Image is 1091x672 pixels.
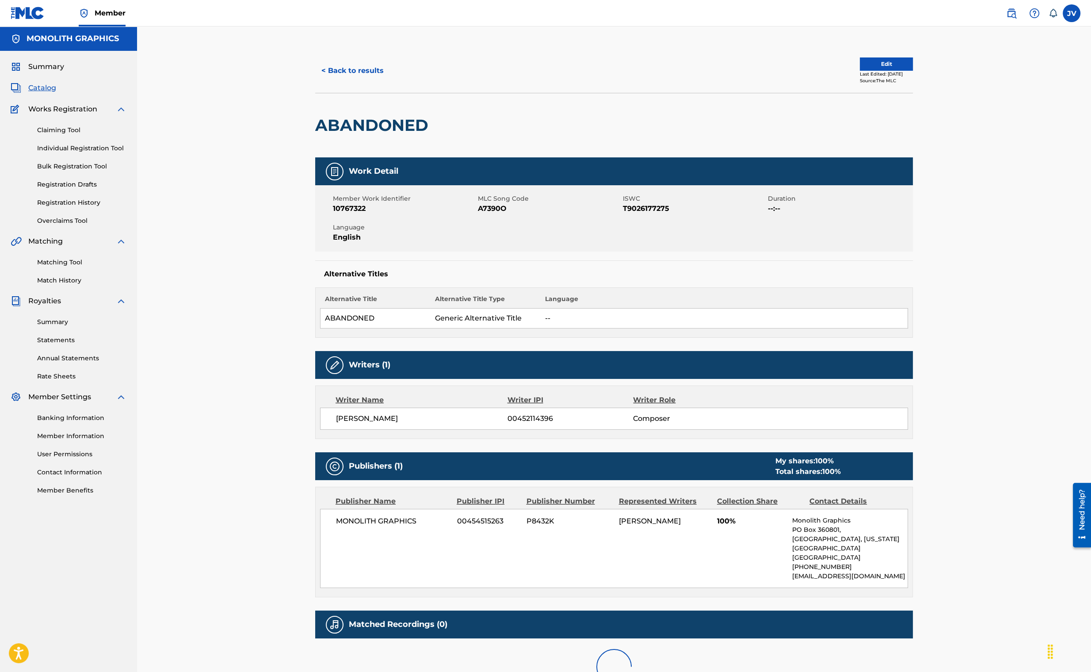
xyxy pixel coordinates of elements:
span: Matching [28,236,63,247]
span: Member Settings [28,392,91,402]
img: Accounts [11,34,21,44]
button: Edit [860,57,913,71]
p: [EMAIL_ADDRESS][DOMAIN_NAME] [792,572,908,581]
button: < Back to results [315,60,390,82]
a: Rate Sheets [37,372,126,381]
a: Banking Information [37,413,126,423]
div: Collection Share [717,496,803,507]
th: Alternative Title [320,294,431,309]
img: Publishers [329,461,340,472]
h5: MONOLITH GRAPHICS [27,34,119,44]
a: Individual Registration Tool [37,144,126,153]
span: Duration [768,194,911,203]
h5: Matched Recordings (0) [349,619,447,630]
span: A7390O [478,203,621,214]
span: Composer [633,413,748,424]
span: P8432K [526,516,612,527]
div: Drag [1043,638,1057,665]
span: Language [333,223,476,232]
a: Statements [37,336,126,345]
img: expand [116,392,126,402]
a: CatalogCatalog [11,83,56,93]
a: Summary [37,317,126,327]
a: Overclaims Tool [37,216,126,225]
img: expand [116,104,126,115]
span: 100 % [822,467,841,476]
img: Catalog [11,83,21,93]
th: Language [541,294,908,309]
span: 100 % [815,457,834,465]
img: search [1006,8,1017,19]
div: User Menu [1063,4,1080,22]
span: [PERSON_NAME] [619,517,681,525]
img: Matched Recordings [329,619,340,630]
p: [GEOGRAPHIC_DATA], [US_STATE][GEOGRAPHIC_DATA] [792,535,908,553]
iframe: Resource Center [1066,479,1091,552]
div: Publisher IPI [457,496,519,507]
div: Publisher Name [336,496,450,507]
p: PO Box 360801, [792,525,908,535]
img: Works Registration [11,104,22,115]
img: Summary [11,61,21,72]
div: Contact Details [809,496,895,507]
span: 10767322 [333,203,476,214]
span: Member [95,8,126,18]
span: Summary [28,61,64,72]
img: expand [116,236,126,247]
a: Matching Tool [37,258,126,267]
span: 00452114396 [507,413,633,424]
span: 00454515263 [457,516,520,527]
img: expand [116,296,126,306]
div: My shares: [775,456,841,466]
iframe: Chat Widget [1047,630,1091,672]
span: 100% [717,516,786,527]
span: [PERSON_NAME] [336,413,507,424]
a: Bulk Registration Tool [37,162,126,171]
div: Represented Writers [619,496,710,507]
div: Help [1026,4,1043,22]
h5: Publishers (1) [349,461,403,471]
span: English [333,232,476,243]
a: Claiming Tool [37,126,126,135]
span: Royalties [28,296,61,306]
span: ISWC [623,194,766,203]
p: [PHONE_NUMBER] [792,562,908,572]
a: Registration Drafts [37,180,126,189]
td: Generic Alternative Title [431,309,541,328]
a: User Permissions [37,450,126,459]
a: Member Benefits [37,486,126,495]
div: Writer Name [336,395,507,405]
img: Writers [329,360,340,370]
p: Monolith Graphics [792,516,908,525]
a: Member Information [37,431,126,441]
a: Registration History [37,198,126,207]
img: Top Rightsholder [79,8,89,19]
div: Writer IPI [507,395,633,405]
span: Member Work Identifier [333,194,476,203]
div: Publisher Number [526,496,612,507]
img: MLC Logo [11,7,45,19]
a: Match History [37,276,126,285]
h5: Work Detail [349,166,398,176]
a: Contact Information [37,468,126,477]
a: Annual Statements [37,354,126,363]
h5: Alternative Titles [324,270,904,279]
div: Notifications [1049,9,1057,18]
span: MLC Song Code [478,194,621,203]
span: Catalog [28,83,56,93]
img: Member Settings [11,392,21,402]
h5: Writers (1) [349,360,390,370]
img: Work Detail [329,166,340,177]
div: Writer Role [633,395,748,405]
a: Public Search [1003,4,1020,22]
a: SummarySummary [11,61,64,72]
div: Source: The MLC [860,77,913,84]
div: Total shares: [775,466,841,477]
div: Last Edited: [DATE] [860,71,913,77]
img: Matching [11,236,22,247]
span: Works Registration [28,104,97,115]
th: Alternative Title Type [431,294,541,309]
td: ABANDONED [320,309,431,328]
